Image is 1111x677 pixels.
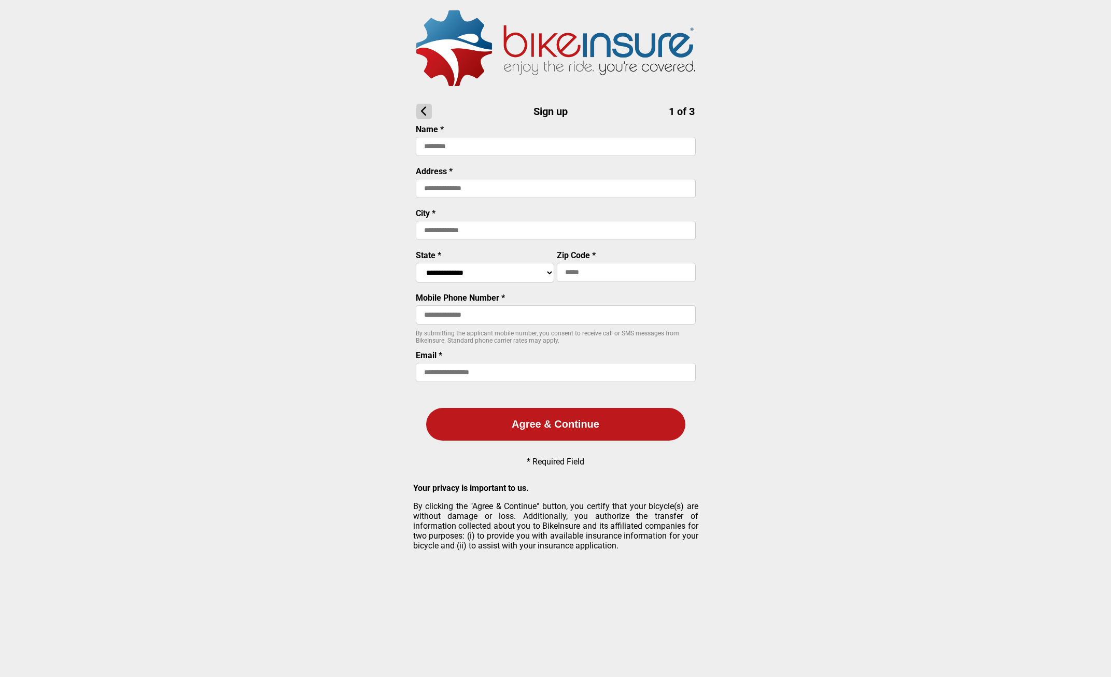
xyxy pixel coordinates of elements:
p: By submitting the applicant mobile number, you consent to receive call or SMS messages from BikeI... [416,330,696,344]
label: Mobile Phone Number * [416,293,505,303]
label: City * [416,208,435,218]
label: Zip Code * [557,250,596,260]
label: Email * [416,350,442,360]
label: State * [416,250,441,260]
strong: Your privacy is important to us. [413,483,529,493]
label: Address * [416,166,453,176]
button: Agree & Continue [426,408,685,441]
label: Name * [416,124,444,134]
p: By clicking the "Agree & Continue" button, you certify that your bicycle(s) are without damage or... [413,501,698,551]
span: 1 of 3 [669,105,695,118]
p: * Required Field [527,457,584,467]
h1: Sign up [416,104,695,119]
